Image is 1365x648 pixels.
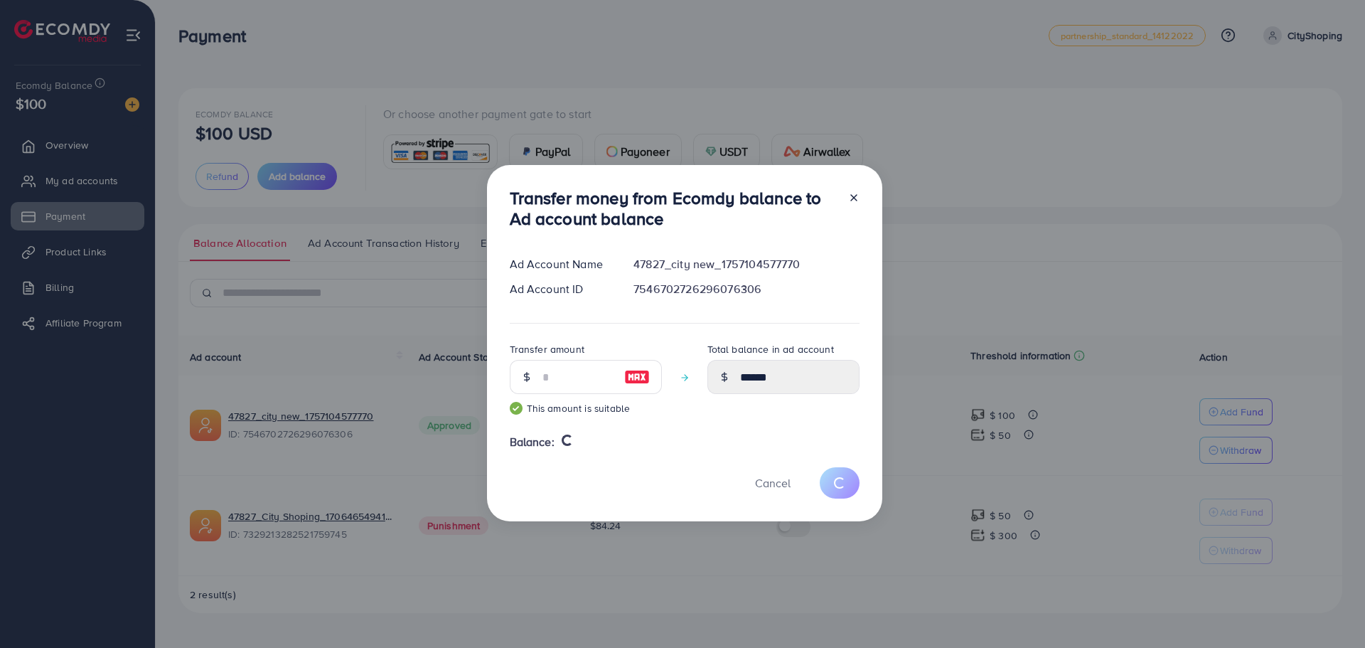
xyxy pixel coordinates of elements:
small: This amount is suitable [510,401,662,415]
div: Ad Account ID [498,281,623,297]
label: Total balance in ad account [707,342,834,356]
h3: Transfer money from Ecomdy balance to Ad account balance [510,188,837,229]
div: Ad Account Name [498,256,623,272]
img: image [624,368,650,386]
iframe: Chat [1305,584,1354,637]
label: Transfer amount [510,342,584,356]
button: Cancel [737,467,808,498]
span: Cancel [755,475,791,491]
div: 47827_city new_1757104577770 [622,256,870,272]
img: guide [510,402,523,415]
span: Balance: [510,434,555,450]
div: 7546702726296076306 [622,281,870,297]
